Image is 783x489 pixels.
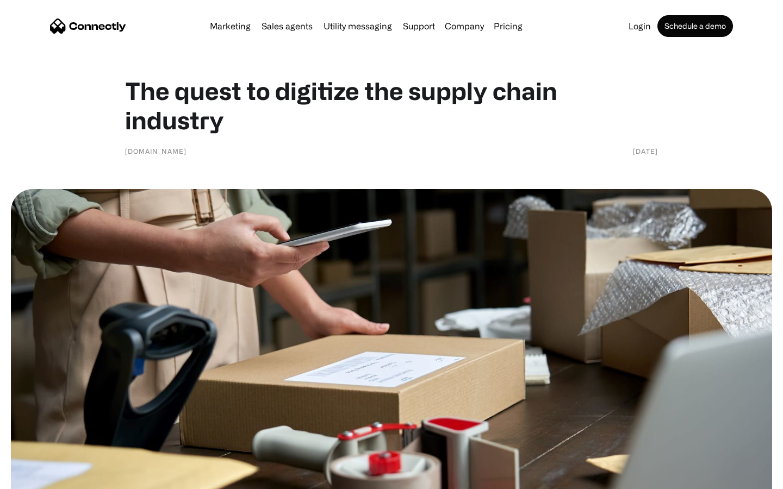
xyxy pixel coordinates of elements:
[399,22,439,30] a: Support
[22,470,65,485] ul: Language list
[125,146,187,156] div: [DOMAIN_NAME]
[633,146,658,156] div: [DATE]
[11,470,65,485] aside: Language selected: English
[206,22,255,30] a: Marketing
[657,15,733,37] a: Schedule a demo
[257,22,317,30] a: Sales agents
[125,76,658,135] h1: The quest to digitize the supply chain industry
[489,22,527,30] a: Pricing
[624,22,655,30] a: Login
[319,22,396,30] a: Utility messaging
[445,18,484,34] div: Company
